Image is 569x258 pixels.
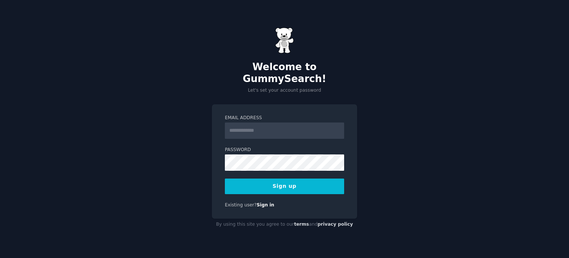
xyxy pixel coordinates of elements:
p: Let's set your account password [212,87,357,94]
button: Sign up [225,179,344,194]
a: privacy policy [317,222,353,227]
label: Password [225,147,344,153]
div: By using this site you agree to our and [212,219,357,231]
h2: Welcome to GummySearch! [212,61,357,85]
span: Existing user? [225,202,257,208]
img: Gummy Bear [275,27,294,53]
a: Sign in [257,202,274,208]
a: terms [294,222,309,227]
label: Email Address [225,115,344,121]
